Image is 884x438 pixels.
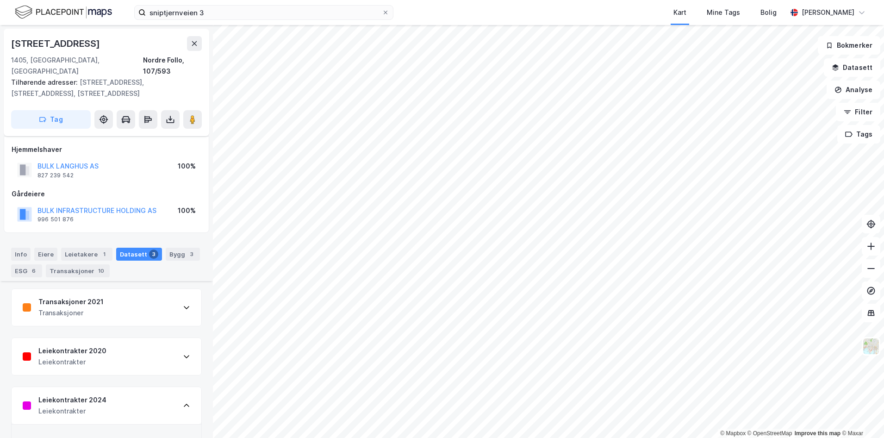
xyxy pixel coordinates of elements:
[838,394,884,438] iframe: Chat Widget
[11,55,143,77] div: 1405, [GEOGRAPHIC_DATA], [GEOGRAPHIC_DATA]
[11,78,80,86] span: Tilhørende adresser:
[34,248,57,261] div: Eiere
[37,216,74,223] div: 996 501 876
[11,36,102,51] div: [STREET_ADDRESS]
[100,250,109,259] div: 1
[143,55,202,77] div: Nordre Follo, 107/593
[37,172,74,179] div: 827 239 542
[836,103,880,121] button: Filter
[795,430,840,437] a: Improve this map
[187,250,196,259] div: 3
[15,4,112,20] img: logo.f888ab2527a4732fd821a326f86c7f29.svg
[38,394,106,406] div: Leiekontrakter 2024
[178,161,196,172] div: 100%
[747,430,792,437] a: OpenStreetMap
[12,188,201,200] div: Gårdeiere
[38,406,106,417] div: Leiekontrakter
[11,248,31,261] div: Info
[149,250,158,259] div: 3
[116,248,162,261] div: Datasett
[146,6,382,19] input: Søk på adresse, matrikkel, gårdeiere, leietakere eller personer
[38,345,106,357] div: Leiekontrakter 2020
[673,7,686,18] div: Kart
[837,125,880,144] button: Tags
[46,264,110,277] div: Transaksjoner
[824,58,880,77] button: Datasett
[61,248,112,261] div: Leietakere
[802,7,854,18] div: [PERSON_NAME]
[11,77,194,99] div: [STREET_ADDRESS], [STREET_ADDRESS], [STREET_ADDRESS]
[29,266,38,275] div: 6
[11,264,42,277] div: ESG
[178,205,196,216] div: 100%
[11,110,91,129] button: Tag
[12,144,201,155] div: Hjemmelshaver
[38,307,104,319] div: Transaksjoner
[166,248,200,261] div: Bygg
[760,7,777,18] div: Bolig
[818,36,880,55] button: Bokmerker
[96,266,106,275] div: 10
[707,7,740,18] div: Mine Tags
[38,296,104,307] div: Transaksjoner 2021
[862,338,880,355] img: Z
[720,430,746,437] a: Mapbox
[38,357,106,368] div: Leiekontrakter
[827,81,880,99] button: Analyse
